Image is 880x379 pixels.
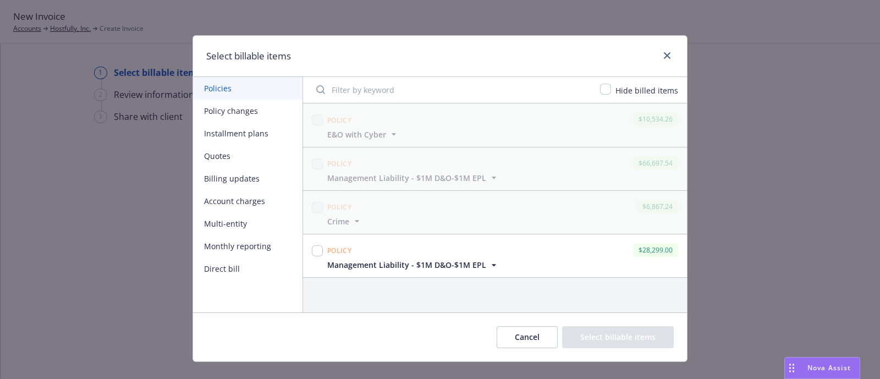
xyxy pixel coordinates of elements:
button: Quotes [193,145,302,167]
input: Filter by keyword [310,79,593,101]
button: E&O with Cyber [327,129,399,140]
span: Policy [327,202,351,212]
a: close [661,49,674,62]
span: Policy$6,867.24Crime [303,191,687,234]
span: E&O with Cyber [327,129,386,140]
span: Policy [327,116,351,125]
div: Drag to move [785,358,799,378]
button: Management Liability - $1M D&O-$1M EPL [327,259,499,271]
button: Billing updates [193,167,302,190]
span: Nova Assist [807,363,851,372]
span: Management Liability - $1M D&O-$1M EPL [327,259,486,271]
button: Nova Assist [784,357,860,379]
span: Policy [327,159,351,168]
span: Management Liability - $1M D&O-$1M EPL [327,172,486,184]
div: $10,534.26 [633,112,678,126]
button: Policies [193,77,302,100]
div: $6,867.24 [637,200,678,213]
h1: Select billable items [206,49,291,63]
div: $66,697.54 [633,156,678,170]
button: Installment plans [193,122,302,145]
span: Policy$66,697.54Management Liability - $1M D&O-$1M EPL [303,147,687,190]
button: Policy changes [193,100,302,122]
button: Account charges [193,190,302,212]
button: Crime [327,216,362,227]
button: Management Liability - $1M D&O-$1M EPL [327,172,499,184]
button: Multi-entity [193,212,302,235]
span: Hide billed items [615,85,678,96]
button: Direct bill [193,257,302,280]
div: $28,299.00 [633,243,678,257]
span: Crime [327,216,349,227]
button: Cancel [497,326,558,348]
span: Policy [327,246,351,255]
button: Monthly reporting [193,235,302,257]
span: Policy$10,534.26E&O with Cyber [303,103,687,146]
